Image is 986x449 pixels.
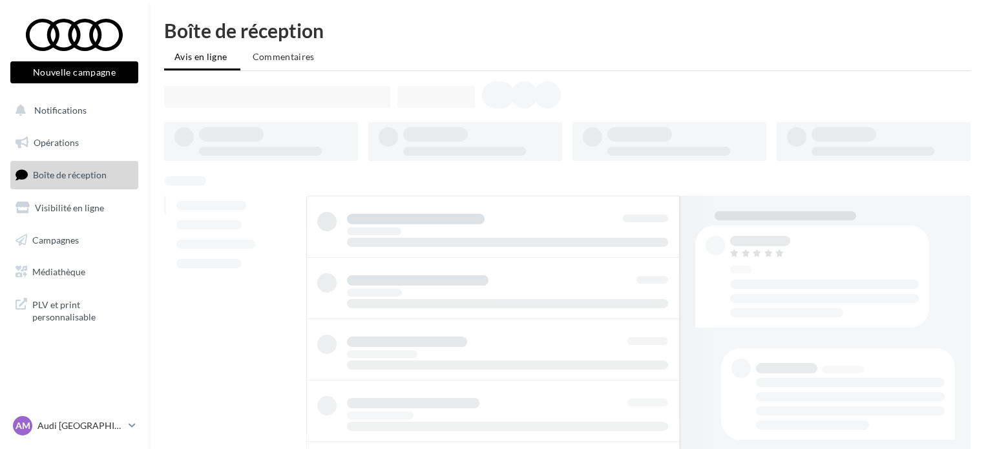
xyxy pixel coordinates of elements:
[37,419,123,432] p: Audi [GEOGRAPHIC_DATA]
[8,97,136,124] button: Notifications
[10,61,138,83] button: Nouvelle campagne
[8,194,141,222] a: Visibilité en ligne
[33,169,107,180] span: Boîte de réception
[34,105,87,116] span: Notifications
[32,266,85,277] span: Médiathèque
[8,227,141,254] a: Campagnes
[253,51,315,62] span: Commentaires
[8,161,141,189] a: Boîte de réception
[164,21,970,40] div: Boîte de réception
[8,258,141,286] a: Médiathèque
[32,296,133,324] span: PLV et print personnalisable
[8,291,141,329] a: PLV et print personnalisable
[32,234,79,245] span: Campagnes
[34,137,79,148] span: Opérations
[8,129,141,156] a: Opérations
[10,413,138,438] a: AM Audi [GEOGRAPHIC_DATA]
[35,202,104,213] span: Visibilité en ligne
[16,419,30,432] span: AM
